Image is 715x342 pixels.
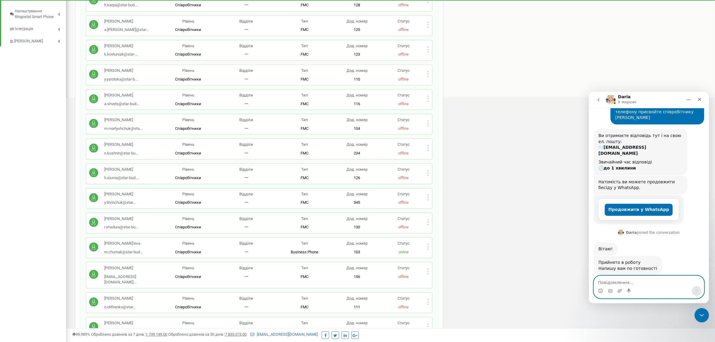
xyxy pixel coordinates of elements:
span: [EMAIL_ADDRESS][DOMAIN_NAME]... [104,274,136,285]
p: [PERSON_NAME] [104,68,138,74]
span: Статус [398,266,410,270]
span: offline [398,176,409,180]
div: joined the conversation [37,138,91,144]
span: FMC [301,305,308,309]
span: Тип [301,241,308,246]
p: [PERSON_NAME] [104,43,138,49]
p: 116 [334,101,380,107]
div: Fin каже… [5,38,115,84]
div: Ви отримаєте відповідь тут і на свою ел. пошту:✉️[EMAIL_ADDRESS][DOMAIN_NAME]Звичайний час відпов... [5,38,98,83]
span: Співробітники [175,176,201,180]
button: Start recording [38,197,43,202]
span: 一 [244,305,248,309]
div: Натомість ви можете продовжити бесіду у WhatsApp. [5,84,98,103]
span: h.siuma@star-bud.... [104,176,139,180]
span: Рівень [182,19,194,23]
span: Рівень [182,192,194,196]
span: Статус [398,192,410,196]
p: 110 [334,77,380,82]
u: 7 835 073,00 [225,332,247,337]
a: [EMAIL_ADDRESS][DOMAIN_NAME] [250,332,318,337]
span: Відділи [240,142,253,147]
span: Відділи [240,68,253,73]
span: Відділи [240,296,253,301]
textarea: Повідомлення... [5,184,115,194]
div: Fin каже… [5,103,115,137]
span: 一 [244,176,248,180]
span: Співробітники [175,225,201,229]
p: [PERSON_NAME] [104,191,135,197]
button: Продовжити у WhatsApp [16,112,84,124]
button: Завантажити вкладений файл [29,197,33,202]
span: FMC [301,225,308,229]
span: Співробітники [175,151,201,155]
span: Статус [398,296,410,301]
span: Рівень [182,68,194,73]
span: 一 [244,27,248,32]
iframe: Intercom live chat [589,92,709,303]
div: Daria каже… [5,151,115,165]
p: 123 [334,52,380,57]
span: Статус [398,68,410,73]
p: [PERSON_NAME] [104,265,159,271]
span: Рівень [182,93,194,97]
span: Статус [398,216,410,221]
span: offline [398,200,409,205]
span: 一 [244,274,248,279]
span: m.martyshchuk@sta... [104,126,142,131]
div: Натомість ви можете продовжити бесіду у WhatsApp. [10,87,94,99]
span: offline [398,102,409,106]
u: 1 739 149,00 [146,332,167,337]
span: Тип [301,19,308,23]
span: Дод. номер [347,68,368,73]
span: Співробітники [175,3,201,7]
span: Статус [398,118,410,122]
a: Інтеграція [9,22,66,34]
span: Дод. номер [347,192,368,196]
span: m.chumak@star-bud... [104,250,143,254]
span: a.[PERSON_NAME]@star... [104,27,149,32]
span: FMC [301,27,308,32]
span: y.yarotska@star-b... [104,77,138,81]
span: FMC [301,126,308,131]
span: a.shvets@star-bud... [104,102,139,106]
span: Відділи [240,216,253,221]
p: 125 [334,27,380,33]
span: FMC [301,200,308,205]
span: Дод. номер [347,118,368,122]
span: 一 [244,77,248,81]
span: Рівень [182,142,194,147]
span: offline [398,52,409,56]
span: offline [398,274,409,279]
span: Дод. номер [347,93,368,97]
span: Рівень [182,266,194,270]
span: Статус [398,93,410,97]
span: Тип [301,321,308,325]
b: до 1 хвилини [15,74,47,79]
span: Тип [301,167,308,172]
span: Дод. номер [347,241,368,246]
a: Налаштування Ringostat Smart Phone [9,4,66,22]
div: Вітаю! [10,154,24,160]
p: 130 [334,224,380,230]
span: Тип [301,192,308,196]
span: Дод. номер [347,167,368,172]
span: Співробітники [175,200,201,205]
span: Рівень [182,167,194,172]
span: o.olifirenko@star... [104,305,135,309]
span: Тип [301,266,308,270]
span: FMC [301,3,308,7]
span: Тип [301,142,308,147]
span: Співробітники [175,77,201,81]
span: Дод. номер [347,19,368,23]
p: 156 [334,274,380,280]
span: 一 [244,102,248,106]
span: offline [398,225,409,229]
span: Тип [301,44,308,48]
span: 一 [244,3,248,7]
p: [PERSON_NAME]'яна [104,241,143,246]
